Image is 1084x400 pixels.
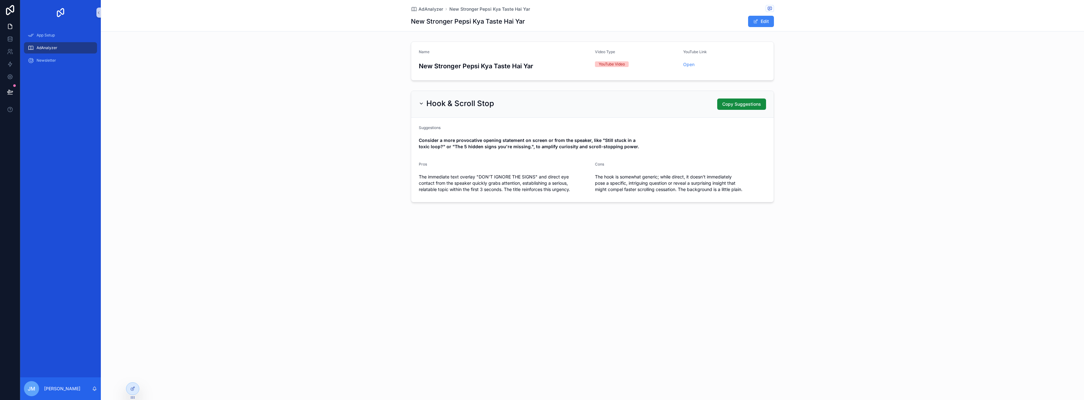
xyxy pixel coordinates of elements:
span: The hook is somewhat generic; while direct, it doesn't immediately pose a specific, intriguing qu... [595,174,766,193]
span: Suggestions [419,125,441,130]
h3: New Stronger Pepsi Kya Taste Hai Yar [419,61,590,71]
button: Copy Suggestions [717,99,766,110]
a: AdAnalyzer [411,6,443,12]
strong: Consider a more provocative opening statement on screen or from the speaker, like "Still stuck in... [419,138,639,149]
span: Cons [595,162,604,166]
a: Newsletter [24,55,97,66]
a: New Stronger Pepsi Kya Taste Hai Yar [449,6,530,12]
span: The immediate text overlay "DON'T IGNORE THE SIGNS" and direct eye contact from the speaker quick... [419,174,590,193]
img: App logo [55,8,66,18]
span: AdAnalyzer [418,6,443,12]
h1: New Stronger Pepsi Kya Taste Hai Yar [411,17,525,26]
div: scrollable content [20,25,101,74]
span: AdAnalyzer [37,45,57,50]
span: Newsletter [37,58,56,63]
span: JM [28,385,35,392]
span: App Setup [37,33,55,38]
h2: Hook & Scroll Stop [426,99,494,109]
span: Pros [419,162,427,166]
a: AdAnalyzer [24,42,97,54]
span: YouTube Link [683,49,707,54]
span: Video Type [595,49,615,54]
div: YouTube Video [599,61,625,67]
button: Edit [748,16,774,27]
span: Copy Suggestions [722,101,761,107]
p: [PERSON_NAME] [44,386,80,392]
a: Open [683,62,695,67]
a: App Setup [24,30,97,41]
span: Name [419,49,430,54]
